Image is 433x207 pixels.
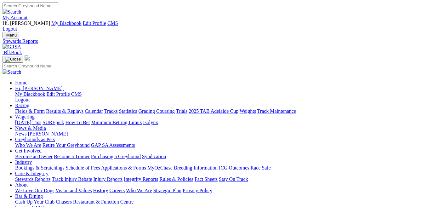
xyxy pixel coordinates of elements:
a: [DATE] Tips [15,120,41,125]
a: Weights [240,108,256,114]
span: Hi, [PERSON_NAME] [15,86,63,91]
a: Get Involved [15,148,42,153]
div: Hi, [PERSON_NAME] [15,91,430,103]
a: Tracks [104,108,118,114]
a: Coursing [156,108,175,114]
a: Greyhounds as Pets [15,137,55,142]
a: Calendar [85,108,103,114]
a: Privacy Policy [183,188,212,193]
a: 2025 TAB Adelaide Cup [189,108,238,114]
div: News & Media [15,131,430,137]
a: Grading [139,108,155,114]
div: Get Involved [15,154,430,159]
a: Strategic Plan [153,188,181,193]
a: Rules & Policies [159,176,193,182]
a: Trials [176,108,187,114]
a: Applications & Forms [101,165,146,170]
a: Cash Up Your Club [15,199,54,204]
a: Become a Trainer [54,154,90,159]
div: My Account [3,20,430,32]
a: We Love Our Dogs [15,188,54,193]
a: News [15,131,26,136]
a: GAP SA Assessments [91,142,135,148]
div: Care & Integrity [15,176,430,182]
a: Purchasing a Greyhound [91,154,141,159]
a: MyOzChase [147,165,173,170]
img: Search [3,9,21,15]
a: SUREpick [43,120,64,125]
a: Breeding Information [174,165,218,170]
img: logo-grsa-white.png [25,55,30,60]
a: CMS [71,91,82,97]
a: About [15,182,28,187]
div: Bar & Dining [15,199,430,205]
span: Hi, [PERSON_NAME] [3,20,50,26]
a: Edit Profile [83,20,106,26]
a: Chasers Restaurant & Function Centre [56,199,134,204]
a: Stewards Reports [3,38,430,44]
span: Menu [6,33,17,37]
a: How To Bet [66,120,90,125]
a: Stewards Reports [15,176,50,182]
a: Who We Are [126,188,152,193]
a: My Account [3,15,28,20]
a: Minimum Betting Limits [91,120,142,125]
a: Care & Integrity [15,171,48,176]
a: My Blackbook [15,91,45,97]
a: Who We Are [15,142,41,148]
a: ICG Outcomes [219,165,249,170]
a: Schedule of Fees [66,165,100,170]
a: BlkBook [3,50,22,55]
button: Toggle navigation [3,56,23,63]
button: Toggle navigation [3,32,19,38]
input: Search [3,63,58,69]
a: Syndication [142,154,166,159]
a: Industry [15,159,32,165]
div: Greyhounds as Pets [15,142,430,148]
a: Home [15,80,27,85]
a: Racing [15,103,29,108]
a: Track Maintenance [257,108,296,114]
div: Wagering [15,120,430,125]
a: Track Injury Rebate [52,176,92,182]
a: Injury Reports [93,176,122,182]
a: News & Media [15,125,46,131]
a: Edit Profile [47,91,70,97]
a: Wagering [15,114,35,119]
a: History [93,188,108,193]
div: About [15,188,430,193]
a: Become an Owner [15,154,53,159]
a: CMS [107,20,118,26]
a: Fields & Form [15,108,45,114]
a: Logout [3,26,17,32]
a: Vision and Values [55,188,92,193]
a: Careers [109,188,125,193]
input: Search [3,3,58,9]
a: Logout [15,97,30,102]
a: Bookings & Scratchings [15,165,64,170]
a: Race Safe [250,165,271,170]
a: Integrity Reports [124,176,158,182]
div: Industry [15,165,430,171]
a: Stay On Track [219,176,248,182]
a: Fact Sheets [195,176,218,182]
a: My Blackbook [51,20,82,26]
a: Hi, [PERSON_NAME] [15,86,64,91]
a: Isolynx [143,120,158,125]
img: Close [5,57,21,62]
a: Bar & Dining [15,193,43,199]
span: BlkBook [4,50,22,55]
a: [PERSON_NAME] [28,131,68,136]
img: GRSA [3,44,21,50]
div: Racing [15,108,430,114]
a: Retire Your Greyhound [43,142,90,148]
a: Results & Replays [46,108,83,114]
a: Statistics [119,108,137,114]
img: Search [3,69,21,75]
